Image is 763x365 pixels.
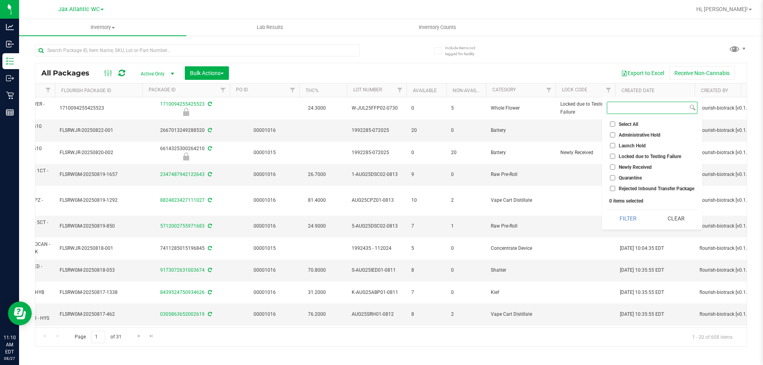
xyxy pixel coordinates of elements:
[60,197,137,204] span: FLSRWGM-20250819-1292
[304,287,330,298] span: 31.2000
[610,154,615,159] input: Locked due to Testing Failure
[68,331,128,343] span: Page of 31
[610,122,615,127] input: Select All
[451,311,481,318] span: 2
[207,146,212,151] span: Sync from Compliance System
[304,309,330,320] span: 76.2000
[411,197,442,204] span: 10
[6,91,14,99] inline-svg: Retail
[160,172,205,177] a: 2347487942122643
[6,23,14,31] inline-svg: Analytics
[6,74,14,82] inline-svg: Outbound
[207,267,212,273] span: Sync from Compliance System
[686,331,739,343] span: 1 - 20 of 608 items
[146,331,157,342] a: Go to the last page
[91,331,105,343] input: 1
[491,104,551,112] span: Whole Flower
[411,222,442,230] span: 7
[411,149,442,156] span: 0
[411,245,442,252] span: 5
[562,87,587,93] a: Lock Code
[411,267,442,274] span: 8
[411,127,442,134] span: 20
[453,88,488,93] a: Non-Available
[254,245,276,251] a: 00001015
[304,220,330,232] span: 24.9000
[411,311,442,318] span: 8
[610,186,615,191] input: Rejected Inbound Transfer Package
[491,197,551,204] span: Vape Cart Distillate
[35,44,360,56] input: Search Package ID, Item Name, SKU, Lot or Part Number...
[61,88,111,93] a: Flourish Package ID
[491,245,551,252] span: Concentrate Device
[160,223,205,229] a: 5712002755971683
[60,289,137,296] span: FLSRWGM-20250817-1338
[236,87,248,93] a: PO ID
[491,222,551,230] span: Raw Pre-Roll
[492,87,516,93] a: Category
[451,197,481,204] span: 2
[411,171,442,178] span: 9
[246,24,294,31] span: Lab Results
[354,19,521,36] a: Inventory Counts
[60,222,137,230] span: FLSRWGM-20250819-850
[451,127,481,134] span: 0
[304,265,330,276] span: 70.8000
[254,127,276,133] a: 00001016
[254,197,276,203] a: 00001016
[352,171,402,178] span: 1-AUG25DSC02-0813
[149,87,176,93] a: Package ID
[19,19,186,36] a: Inventory
[286,83,299,97] a: Filter
[60,267,137,274] span: FLSRWGM-20250818-053
[6,40,14,48] inline-svg: Inbound
[451,149,481,156] span: 20
[141,127,231,134] div: 2667013249288520
[352,245,402,252] span: 1992435 - 112024
[607,210,649,227] button: Filter
[60,104,137,112] span: 1710094255425523
[616,66,669,80] button: Export to Excel
[304,169,330,180] span: 26.7000
[254,311,276,317] a: 00001016
[352,127,402,134] span: 1992285-072025
[60,127,137,134] span: FLSRWJR-20250822-001
[619,122,638,127] span: Select All
[352,149,402,156] span: 1992285-072025
[207,101,212,107] span: Sync from Compliance System
[352,104,402,112] span: W-JUL25FFP02-0730
[41,69,97,77] span: All Packages
[42,83,55,97] a: Filter
[620,289,664,296] span: [DATE] 10:35:55 EDT
[254,223,276,229] a: 00001016
[353,87,382,93] a: Lot Number
[408,24,467,31] span: Inventory Counts
[619,143,646,148] span: Launch Hold
[217,83,230,97] a: Filter
[254,150,276,155] a: 00001015
[141,108,231,116] div: Locked due to Testing Failure
[8,301,32,325] iframe: Resource center
[190,70,224,76] span: Bulk Actions
[207,290,212,295] span: Sync from Compliance System
[352,222,402,230] span: 5-AUG25DSC02-0813
[141,145,231,160] div: 6614325300264210
[451,289,481,296] span: 0
[4,355,15,361] p: 08/27
[60,245,137,252] span: FLSRWJR-20250818-001
[619,176,642,180] span: Quarantine
[610,143,615,148] input: Launch Hold
[542,83,556,97] a: Filter
[607,102,688,114] input: Search
[207,172,212,177] span: Sync from Compliance System
[393,83,407,97] a: Filter
[160,197,205,203] a: 8824823427111027
[207,127,212,133] span: Sync from Compliance System
[160,311,205,317] a: 0305863652002619
[352,289,402,296] span: K-AUG25ABP01-0811
[411,289,442,296] span: 7
[610,164,615,170] input: Newly Received
[207,311,212,317] span: Sync from Compliance System
[609,198,695,204] div: 0 items selected
[451,222,481,230] span: 1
